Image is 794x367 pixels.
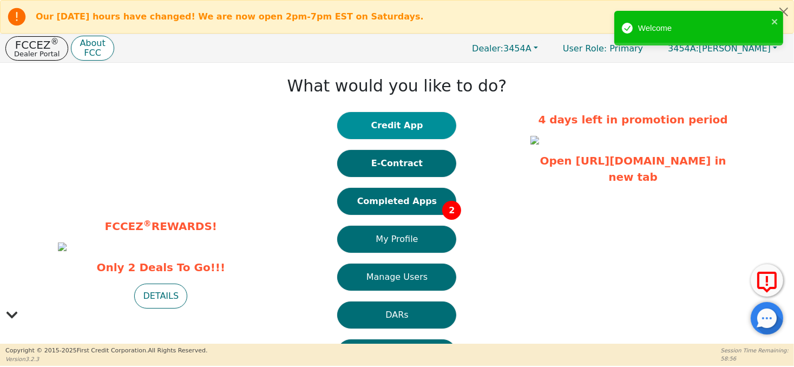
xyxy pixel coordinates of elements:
[552,38,654,59] a: User Role: Primary
[337,264,456,291] button: Manage Users
[337,226,456,253] button: My Profile
[668,43,699,54] span: 3454A:
[472,43,503,54] span: Dealer:
[563,43,607,54] span: User Role :
[461,40,549,57] button: Dealer:3454A
[751,264,783,297] button: Report Error to FCC
[80,49,105,57] p: FCC
[36,11,424,22] b: Our [DATE] hours have changed! We are now open 2pm-7pm EST on Saturdays.
[80,39,105,48] p: About
[5,355,207,363] p: Version 3.2.3
[148,347,207,354] span: All Rights Reserved.
[638,22,768,35] div: Welcome
[721,355,789,363] p: 58:56
[771,15,779,28] button: close
[774,1,793,23] button: Close alert
[14,40,60,50] p: FCCEZ
[442,201,461,220] span: 2
[51,37,59,47] sup: ®
[472,43,531,54] span: 3454A
[721,346,789,355] p: Session Time Remaining:
[337,112,456,139] button: Credit App
[337,150,456,177] button: E-Contract
[58,259,264,276] span: Only 2 Deals To Go!!!
[143,219,152,228] sup: ®
[530,136,539,145] img: 58505c1e-9f15-44f2-99ac-8fae0ce1ab2a
[58,243,67,251] img: 99d694fa-dc72-4ec0-bf05-480d1c34ed60
[134,284,187,309] button: DETAILS
[287,76,507,96] h1: What would you like to do?
[5,36,68,61] button: FCCEZ®Dealer Portal
[668,43,771,54] span: [PERSON_NAME]
[337,188,456,215] button: Completed Apps2
[58,218,264,234] p: FCCEZ REWARDS!
[337,339,456,366] button: Learning Center
[540,154,726,183] a: Open [URL][DOMAIN_NAME] in new tab
[337,302,456,329] button: DARs
[14,50,60,57] p: Dealer Portal
[530,112,736,128] p: 4 days left in promotion period
[552,38,654,59] p: Primary
[5,346,207,356] p: Copyright © 2015- 2025 First Credit Corporation.
[71,36,114,61] button: AboutFCC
